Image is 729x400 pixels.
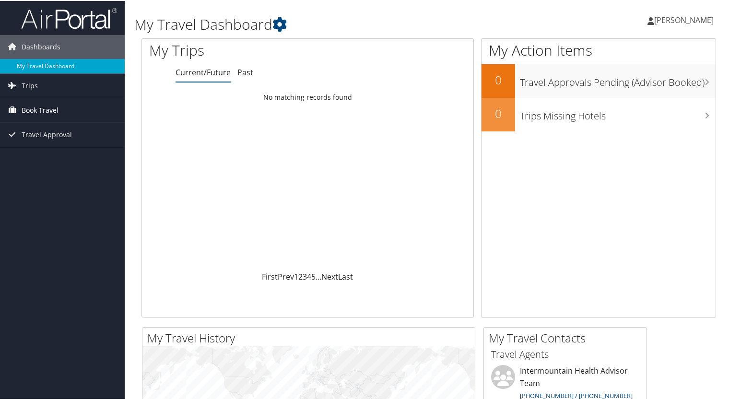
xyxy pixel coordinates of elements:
[311,271,316,281] a: 5
[520,390,633,399] a: [PHONE_NUMBER] / [PHONE_NUMBER]
[134,13,527,34] h1: My Travel Dashboard
[298,271,303,281] a: 2
[176,66,231,77] a: Current/Future
[237,66,253,77] a: Past
[338,271,353,281] a: Last
[482,63,716,97] a: 0Travel Approvals Pending (Advisor Booked)
[647,5,723,34] a: [PERSON_NAME]
[654,14,714,24] span: [PERSON_NAME]
[520,104,716,122] h3: Trips Missing Hotels
[316,271,321,281] span: …
[489,329,646,345] h2: My Travel Contacts
[321,271,338,281] a: Next
[482,71,515,87] h2: 0
[21,6,117,29] img: airportal-logo.png
[262,271,278,281] a: First
[22,122,72,146] span: Travel Approval
[147,329,475,345] h2: My Travel History
[491,347,639,360] h3: Travel Agents
[482,97,716,130] a: 0Trips Missing Hotels
[149,39,328,59] h1: My Trips
[482,105,515,121] h2: 0
[294,271,298,281] a: 1
[22,34,60,58] span: Dashboards
[22,97,59,121] span: Book Travel
[520,70,716,88] h3: Travel Approvals Pending (Advisor Booked)
[278,271,294,281] a: Prev
[142,88,473,105] td: No matching records found
[22,73,38,97] span: Trips
[482,39,716,59] h1: My Action Items
[307,271,311,281] a: 4
[303,271,307,281] a: 3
